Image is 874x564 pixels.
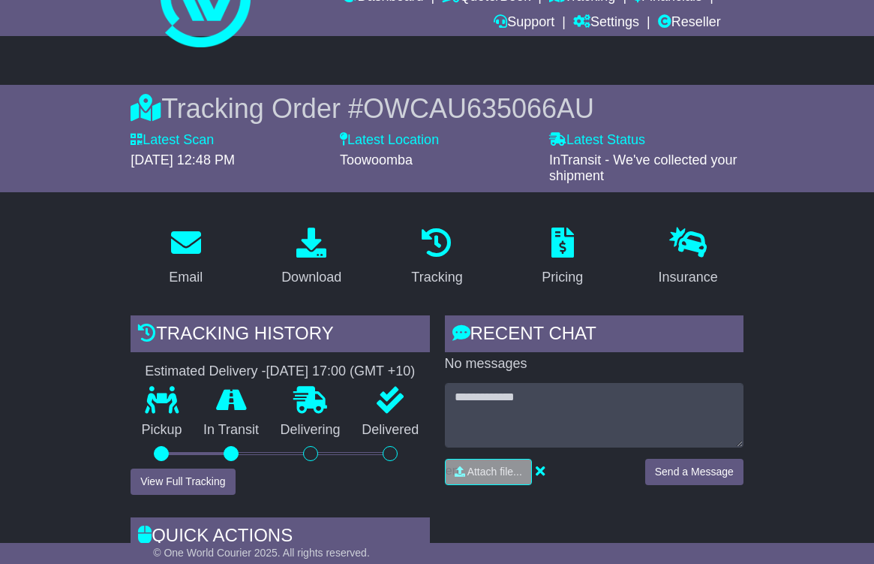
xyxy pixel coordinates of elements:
div: Tracking Order # [131,92,743,125]
a: Support [494,11,554,36]
span: © One World Courier 2025. All rights reserved. [153,547,370,559]
div: Tracking [411,267,462,288]
a: Tracking [401,222,472,293]
a: Pricing [532,222,593,293]
label: Latest Status [549,132,645,149]
div: Quick Actions [131,517,429,558]
button: View Full Tracking [131,469,235,495]
p: Delivering [269,422,351,439]
p: Pickup [131,422,193,439]
div: Pricing [542,267,583,288]
span: OWCAU635066AU [363,93,594,124]
a: Email [159,222,212,293]
span: InTransit - We've collected your shipment [549,152,737,184]
button: Send a Message [645,459,743,485]
label: Latest Scan [131,132,214,149]
div: Tracking history [131,315,429,356]
p: No messages [445,356,743,372]
div: [DATE] 17:00 (GMT +10) [266,363,415,380]
div: Email [169,267,203,288]
span: [DATE] 12:48 PM [131,152,235,167]
a: Settings [573,11,639,36]
div: RECENT CHAT [445,315,743,356]
div: Insurance [659,267,718,288]
p: In Transit [193,422,270,439]
a: Download [272,222,351,293]
span: Toowoomba [340,152,413,167]
a: Insurance [649,222,728,293]
label: Latest Location [340,132,439,149]
div: Estimated Delivery - [131,363,429,380]
div: Download [281,267,341,288]
p: Delivered [351,422,430,439]
a: Reseller [658,11,721,36]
